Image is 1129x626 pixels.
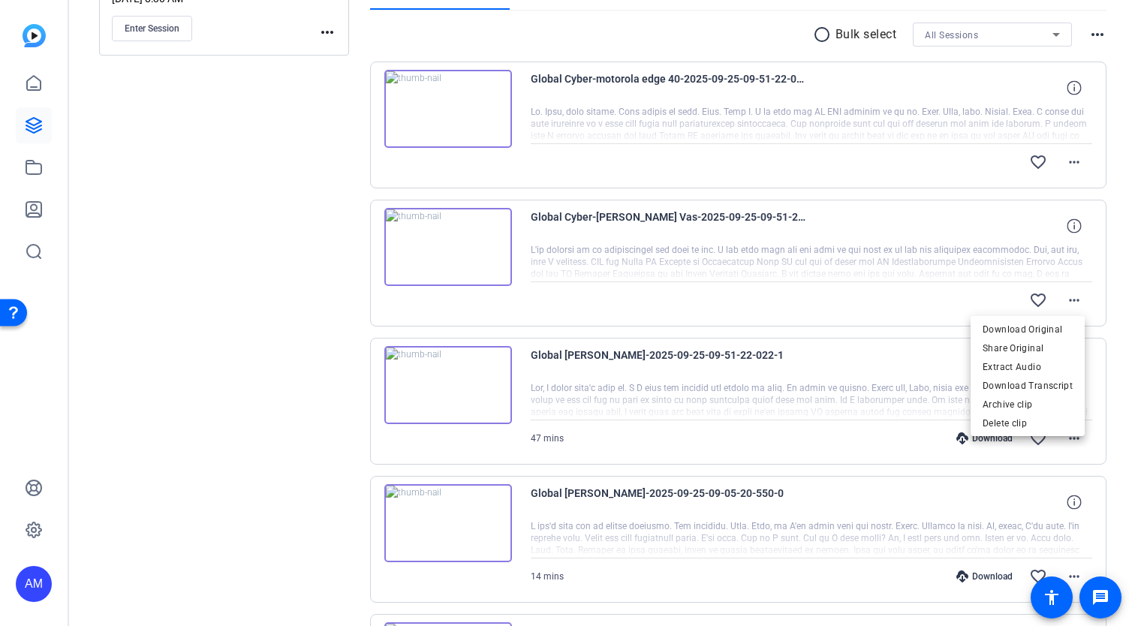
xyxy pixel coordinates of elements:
span: Extract Audio [983,358,1073,376]
span: Archive clip [983,396,1073,414]
span: Download Original [983,321,1073,339]
span: Delete clip [983,414,1073,432]
span: Share Original [983,339,1073,357]
span: Download Transcript [983,377,1073,395]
